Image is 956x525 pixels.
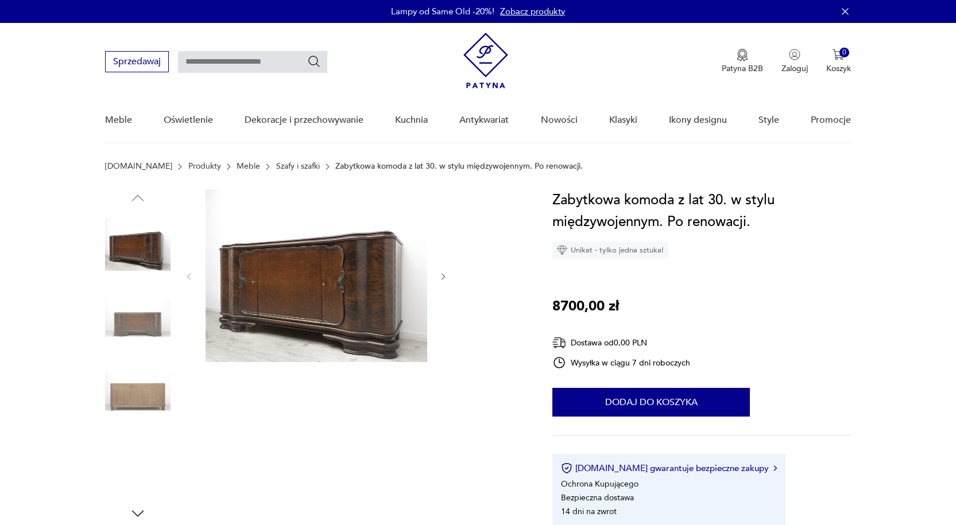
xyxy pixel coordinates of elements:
p: Patyna B2B [722,63,763,74]
a: Klasyki [609,98,637,142]
button: Zaloguj [781,49,808,74]
img: Zdjęcie produktu Zabytkowa komoda z lat 30. w stylu międzywojennym. Po renowacji. [105,432,171,497]
img: Ikona certyfikatu [561,462,572,474]
img: Patyna - sklep z meblami i dekoracjami vintage [463,33,508,88]
img: Ikonka użytkownika [789,49,800,60]
img: Ikona koszyka [833,49,844,60]
img: Zdjęcie produktu Zabytkowa komoda z lat 30. w stylu międzywojennym. Po renowacji. [206,189,427,362]
a: Ikona medaluPatyna B2B [722,49,763,74]
a: [DOMAIN_NAME] [105,162,172,171]
img: Ikona medalu [737,49,748,61]
a: Ikony designu [669,98,727,142]
a: Nowości [541,98,578,142]
img: Ikona dostawy [552,336,566,350]
p: 8700,00 zł [552,295,619,317]
a: Meble [105,98,132,142]
a: Promocje [811,98,851,142]
div: Wysyłka w ciągu 7 dni roboczych [552,356,690,370]
p: Zabytkowa komoda z lat 30. w stylu międzywojennym. Po renowacji. [335,162,583,171]
button: Patyna B2B [722,49,763,74]
button: Sprzedawaj [105,51,169,72]
img: Ikona strzałki w prawo [773,465,777,471]
div: Dostawa od 0,00 PLN [552,336,690,350]
a: Oświetlenie [164,98,213,142]
div: 0 [839,48,849,57]
a: Kuchnia [395,98,428,142]
img: Zdjęcie produktu Zabytkowa komoda z lat 30. w stylu międzywojennym. Po renowacji. [105,359,171,424]
button: [DOMAIN_NAME] gwarantuje bezpieczne zakupy [561,462,776,474]
img: Zdjęcie produktu Zabytkowa komoda z lat 30. w stylu międzywojennym. Po renowacji. [105,212,171,278]
button: Dodaj do koszyka [552,388,750,417]
p: Lampy od Same Old -20%! [391,6,494,17]
a: Zobacz produkty [500,6,565,17]
div: Unikat - tylko jedna sztuka! [552,242,668,259]
button: 0Koszyk [826,49,851,74]
img: Ikona diamentu [557,245,567,255]
img: Zdjęcie produktu Zabytkowa komoda z lat 30. w stylu międzywojennym. Po renowacji. [105,286,171,351]
p: Zaloguj [781,63,808,74]
a: Szafy i szafki [276,162,320,171]
a: Style [758,98,779,142]
li: 14 dni na zwrot [561,506,617,517]
a: Meble [237,162,260,171]
a: Dekoracje i przechowywanie [245,98,363,142]
li: Bezpieczna dostawa [561,492,634,503]
a: Sprzedawaj [105,59,169,67]
h1: Zabytkowa komoda z lat 30. w stylu międzywojennym. Po renowacji. [552,189,850,233]
li: Ochrona Kupującego [561,479,638,489]
button: Szukaj [307,55,321,68]
a: Produkty [188,162,221,171]
p: Koszyk [826,63,851,74]
a: Antykwariat [459,98,509,142]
